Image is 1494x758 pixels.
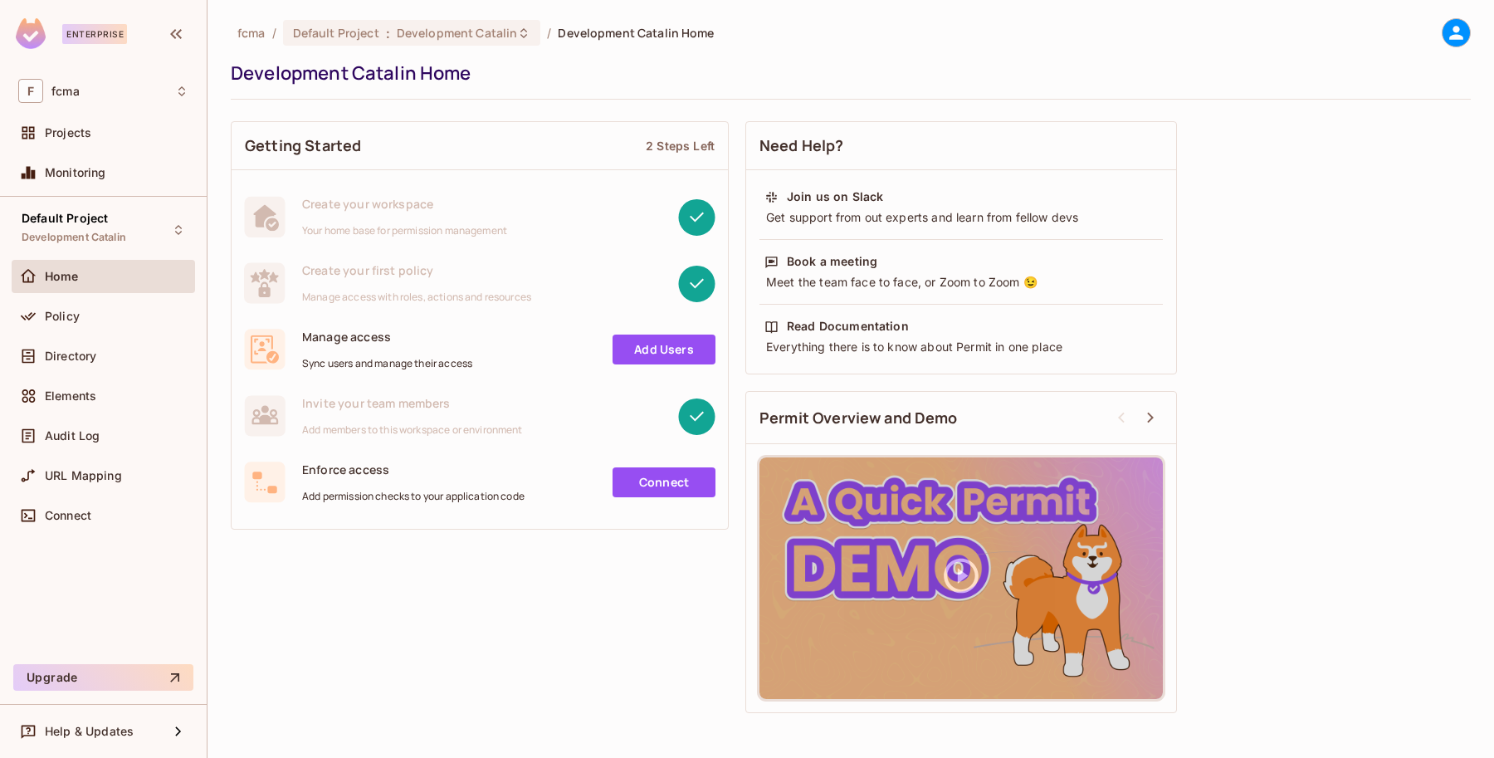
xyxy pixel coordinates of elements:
span: F [18,79,43,103]
a: Add Users [613,335,715,364]
span: Default Project [293,25,379,41]
span: Help & Updates [45,725,134,738]
span: Create your first policy [302,262,531,278]
span: Projects [45,126,91,139]
span: Connect [45,509,91,522]
span: Audit Log [45,429,100,443]
li: / [547,25,551,41]
span: Need Help? [759,135,844,156]
span: Invite your team members [302,395,523,411]
span: : [385,27,391,40]
span: Policy [45,310,80,323]
div: Read Documentation [787,318,909,335]
button: Upgrade [13,664,193,691]
div: Get support from out experts and learn from fellow devs [764,209,1158,226]
div: 2 Steps Left [646,138,715,154]
span: Permit Overview and Demo [759,408,958,428]
div: Enterprise [62,24,127,44]
span: Default Project [22,212,108,225]
span: Getting Started [245,135,361,156]
span: Manage access with roles, actions and resources [302,291,531,304]
span: Home [45,270,79,283]
span: Development Catalin [22,231,126,244]
span: Enforce access [302,462,525,477]
span: Create your workspace [302,196,507,212]
span: Development Catalin [397,25,518,41]
div: Everything there is to know about Permit in one place [764,339,1158,355]
span: Add members to this workspace or environment [302,423,523,437]
span: Manage access [302,329,472,345]
a: Connect [613,467,715,497]
span: Sync users and manage their access [302,357,472,370]
span: Directory [45,350,96,363]
div: Meet the team face to face, or Zoom to Zoom 😉 [764,274,1158,291]
span: Development Catalin Home [558,25,714,41]
div: Book a meeting [787,253,877,270]
img: SReyMgAAAABJRU5ErkJggg== [16,18,46,49]
span: Monitoring [45,166,106,179]
span: Add permission checks to your application code [302,490,525,503]
span: Your home base for permission management [302,224,507,237]
span: Workspace: fcma [51,85,80,98]
div: Join us on Slack [787,188,883,205]
span: the active workspace [237,25,266,41]
span: Elements [45,389,96,403]
div: Development Catalin Home [231,61,1462,86]
span: URL Mapping [45,469,122,482]
li: / [272,25,276,41]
